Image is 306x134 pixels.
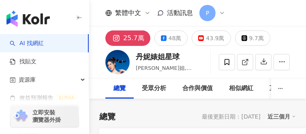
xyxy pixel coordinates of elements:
a: chrome extension立即安裝 瀏覽器外掛 [11,105,79,127]
div: 9.7萬 [249,32,264,44]
div: 25.7萬 [123,32,144,44]
div: 合作與價值 [182,84,213,93]
img: KOL Avatar [105,50,130,74]
img: logo [6,11,50,27]
span: 活動訊息 [167,9,193,17]
span: 資源庫 [19,71,36,89]
button: 48萬 [154,30,188,46]
a: searchAI 找網紅 [10,39,44,48]
span: P [206,9,209,17]
button: 9.7萬 [235,30,270,46]
div: 丹妮婊姐星球 [136,52,198,62]
span: [PERSON_NAME]姐, [PERSON_NAME], [PERSON_NAME]婊姊, 婊姐 [136,65,192,95]
div: 總覽 [99,111,116,122]
button: 43.9萬 [192,30,231,46]
div: 受眾分析 [142,84,166,93]
div: 最後更新日期：[DATE] [202,113,261,120]
span: 繁體中文 [115,9,141,17]
div: 互動分析 [270,84,294,93]
div: 近三個月 [267,111,296,122]
span: 立即安裝 瀏覽器外掛 [32,109,61,123]
img: chrome extension [13,110,29,123]
a: 找貼文 [10,58,36,66]
div: 總覽 [113,84,126,93]
button: 25.7萬 [105,30,150,46]
div: 相似網紅 [229,84,253,93]
div: 43.9萬 [206,32,224,44]
div: 48萬 [169,32,182,44]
